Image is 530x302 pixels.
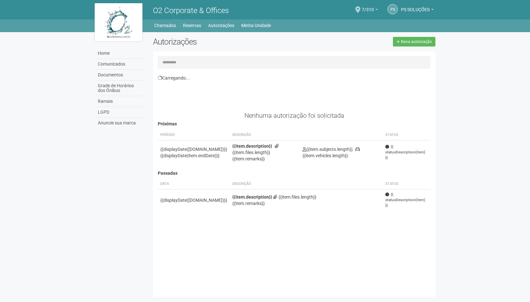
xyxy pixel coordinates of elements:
a: Home [96,48,143,59]
a: Autorizações [208,21,234,30]
a: Reservas [183,21,201,30]
h2: Autorizações [153,37,289,46]
h4: Passadas [158,171,431,176]
div: {{displayDate(item.endDate)}} [160,152,227,159]
div: {{displayDate([DOMAIN_NAME])}} [160,146,227,152]
span: PS SOLUÇÕES [401,1,430,12]
img: logo.jpg [95,3,142,41]
strong: {{item.description}} [232,144,272,149]
a: LGPD [96,107,143,118]
div: Nenhuma autorização foi solicitada [158,113,431,118]
h4: Próximas [158,122,431,126]
div: {{displayDate([DOMAIN_NAME])}} [160,197,227,203]
a: 7/310 [362,8,378,13]
div: {{item.remarks}} [232,156,297,162]
span: {{item.subjects.length}} [302,147,353,152]
div: {{item.remarks}} [232,200,381,207]
a: Nova autorização [393,37,435,46]
th: Período [158,130,230,140]
th: Descrição [230,179,383,189]
span: {{item.vehicles.length}} [302,147,360,158]
th: Status [383,130,431,140]
span: 7/310 [362,1,374,12]
strong: {{item.description}} [232,194,272,200]
span: {{item.files.length}} [232,144,280,155]
span: {{ statusDescription(item) }} [385,192,428,208]
th: Status [383,179,431,189]
th: Descrição [230,130,300,140]
span: {{ statusDescription(item) }} [385,144,428,160]
span: Nova autorização [401,39,432,44]
div: Carregando... [158,75,431,81]
a: Chamados [154,21,176,30]
a: Grade de Horários dos Ônibus [96,81,143,96]
a: Comunicados [96,59,143,70]
span: {{item.files.length}} [273,194,316,200]
a: PS [388,4,398,14]
span: O2 Corporate & Offices [153,6,229,15]
a: PS SOLUÇÕES [401,8,434,13]
a: Anuncie sua marca [96,118,143,128]
a: Minha Unidade [241,21,271,30]
a: Ramais [96,96,143,107]
th: Data [158,179,230,189]
a: Documentos [96,70,143,81]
